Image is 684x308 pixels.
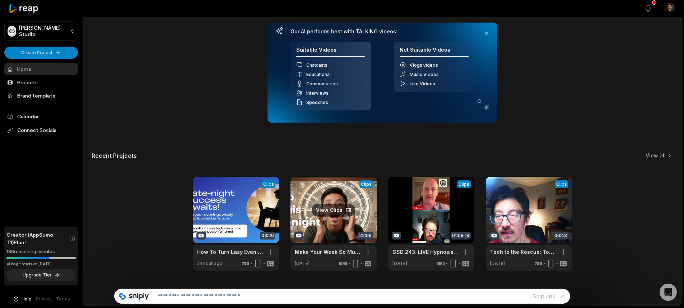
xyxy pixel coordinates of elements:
[306,90,329,96] span: Interviews
[13,296,32,302] button: Help
[36,296,52,302] a: Privacy
[6,231,69,246] span: Creator (AppSumo T1) Plan!
[306,81,338,86] span: Commentaries
[6,269,76,281] button: Upgrade Tier
[290,28,474,35] h3: Our AI performs best with TALKING videos:
[92,152,137,159] h2: Recent Projects
[306,72,331,77] span: Educational
[306,62,327,68] span: Chatcasts
[646,152,666,159] a: View all
[392,248,459,256] a: G$D 243: LIVE Hypnosis #7 + Q&A
[490,248,556,256] a: Tech to the Rescue: Tools That Give [DEMOGRAPHIC_DATA] Families Back an Hour a Day
[11,19,17,24] img: website_grey.svg
[4,76,78,88] a: Projects
[79,42,121,47] div: Keywords by Traffic
[71,42,77,47] img: tab_keywords_by_traffic_grey.svg
[197,248,263,256] a: How To Turn Lazy Evenings Into Big Wins!
[660,284,677,301] div: Open Intercom Messenger
[4,124,78,137] span: Connect Socials
[11,11,17,17] img: logo_orange.svg
[296,47,365,57] h4: Suitable Videos
[4,90,78,101] a: Brand template
[400,47,469,57] h4: Not Suitable Videos
[4,63,78,75] a: Home
[306,100,328,105] span: Speeches
[6,248,76,255] div: 186 remaining minutes
[410,62,438,68] span: Vlogs videos
[89,292,675,299] div: Made with in [GEOGRAPHIC_DATA]
[410,72,439,77] span: Music Videos
[56,296,70,302] a: Terms
[19,25,67,38] p: [PERSON_NAME] Studio
[20,11,35,17] div: v 4.0.25
[6,261,76,267] div: *Usage resets on [DATE]
[4,47,78,59] button: Create Project
[22,296,32,302] span: Help
[27,42,64,47] div: Domain Overview
[410,81,435,86] span: Live Videos
[295,248,361,256] a: Make Your Week So Much Easier With These Weekend Productivity Tips
[19,19,79,24] div: Domain: [DOMAIN_NAME]
[4,110,78,122] a: Calendar
[19,42,25,47] img: tab_domain_overview_orange.svg
[8,26,16,37] div: CS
